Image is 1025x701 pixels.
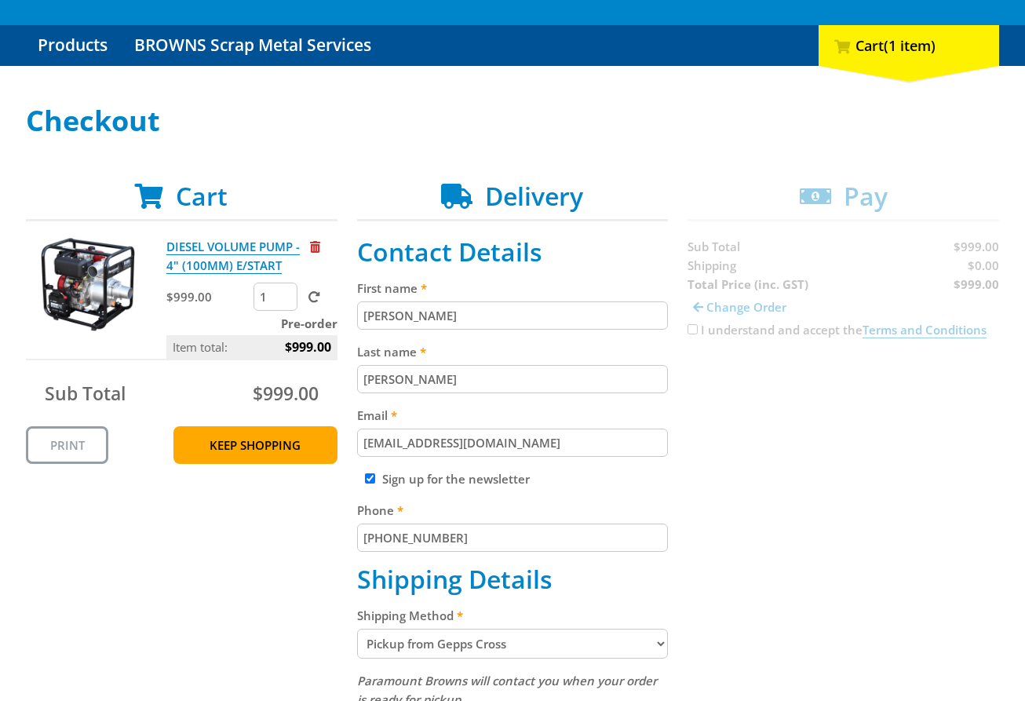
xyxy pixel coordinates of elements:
p: $999.00 [166,287,250,306]
span: $999.00 [285,335,331,359]
h1: Checkout [26,105,999,137]
p: Item total: [166,335,337,359]
div: Cart [819,25,999,66]
input: Please enter your telephone number. [357,524,669,552]
label: Email [357,406,669,425]
a: Keep Shopping [173,426,337,464]
input: Please enter your first name. [357,301,669,330]
label: First name [357,279,669,298]
label: Sign up for the newsletter [382,471,530,487]
a: Remove from cart [310,239,320,254]
label: Last name [357,342,669,361]
a: Go to the Products page [26,25,119,66]
input: Please enter your last name. [357,365,669,393]
span: Delivery [485,179,583,213]
h2: Contact Details [357,237,669,267]
a: Print [26,426,108,464]
a: DIESEL VOLUME PUMP - 4" (100MM) E/START [166,239,300,274]
label: Shipping Method [357,606,669,625]
input: Please enter your email address. [357,429,669,457]
span: Sub Total [45,381,126,406]
span: (1 item) [884,36,936,55]
img: DIESEL VOLUME PUMP - 4" (100MM) E/START [41,237,135,331]
p: Pre-order [166,314,337,333]
span: Cart [176,179,228,213]
h2: Shipping Details [357,564,669,594]
select: Please select a shipping method. [357,629,669,659]
label: Phone [357,501,669,520]
span: $999.00 [253,381,319,406]
a: Go to the BROWNS Scrap Metal Services page [122,25,383,66]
